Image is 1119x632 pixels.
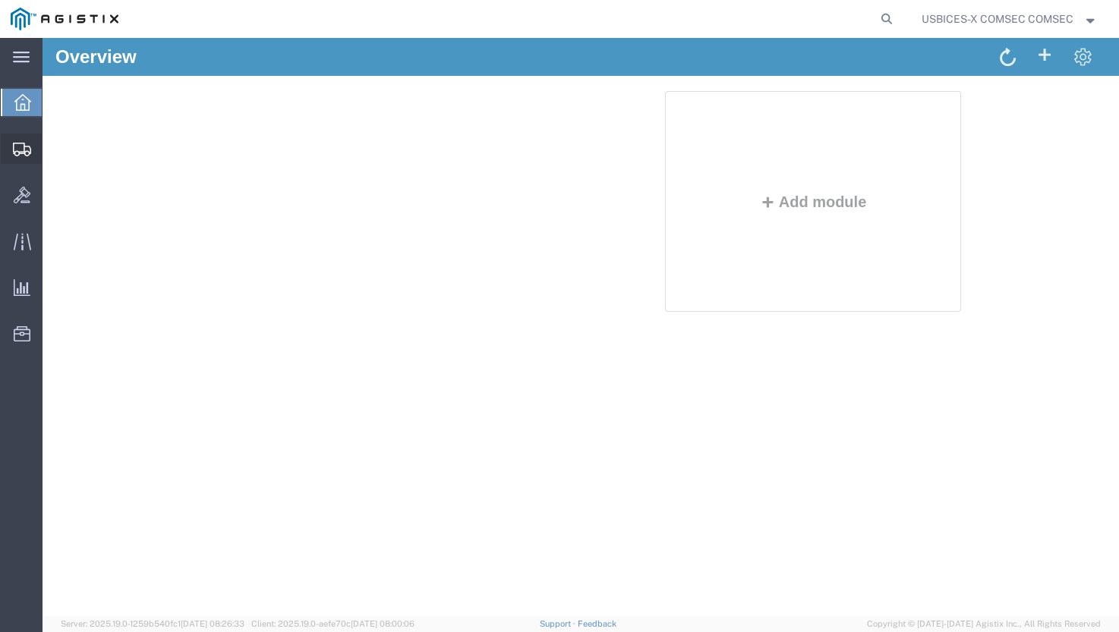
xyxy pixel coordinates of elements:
span: [DATE] 08:26:33 [181,619,244,628]
a: Feedback [578,619,616,628]
iframe: FS Legacy Container [43,38,1119,616]
button: USBICES-X COMSEC COMSEC [921,10,1099,28]
span: Client: 2025.19.0-aefe70c [251,619,415,628]
span: Server: 2025.19.0-1259b540fc1 [61,619,244,628]
span: [DATE] 08:00:06 [351,619,415,628]
span: Copyright © [DATE]-[DATE] Agistix Inc., All Rights Reserved [867,618,1101,630]
button: Add module [713,156,829,172]
a: Support [540,619,578,628]
span: USBICES-X COMSEC COMSEC [922,11,1073,27]
img: logo [11,8,118,30]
